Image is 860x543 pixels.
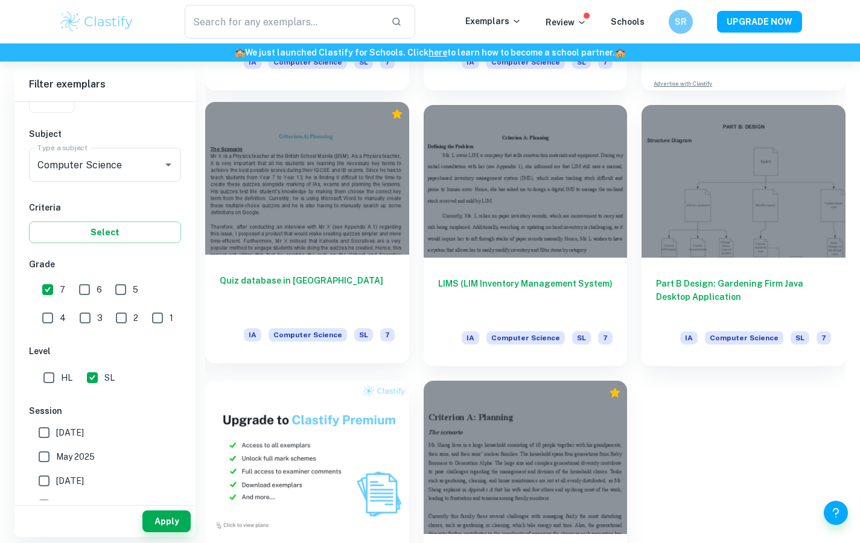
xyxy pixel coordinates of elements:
p: Exemplars [465,14,521,28]
button: UPGRADE NOW [717,11,802,33]
h6: LIMS (LIM Inventory Management System) [438,277,613,317]
span: May 2024 [56,498,95,512]
button: Open [160,156,177,173]
span: IA [680,331,698,345]
span: 7 [60,283,65,296]
h6: Part B Design: Gardening Firm Java Desktop Application [656,277,831,317]
h6: Subject [29,127,181,141]
span: SL [354,56,373,69]
span: HL [61,371,72,384]
span: Computer Science [705,331,783,345]
span: 🏫 [615,48,625,57]
h6: Filter exemplars [14,68,196,101]
button: Apply [142,510,191,532]
span: IA [462,331,479,345]
span: 🏫 [235,48,245,57]
a: Part B Design: Gardening Firm Java Desktop ApplicationIAComputer ScienceSL7 [642,105,846,366]
a: Schools [611,17,645,27]
img: Clastify logo [59,10,135,34]
span: 5 [133,283,138,296]
span: [DATE] [56,426,84,439]
h6: Quiz database in [GEOGRAPHIC_DATA] [220,274,395,314]
span: 1 [170,311,173,325]
span: IA [244,328,261,341]
span: 3 [97,311,103,325]
span: 2 [133,311,138,325]
button: Help and Feedback [824,501,848,525]
a: here [428,48,447,57]
span: 7 [817,331,831,345]
button: SR [669,10,693,34]
span: [DATE] [56,474,84,487]
h6: Grade [29,258,181,271]
span: 7 [598,56,613,69]
h6: SR [674,15,687,28]
span: SL [572,56,591,69]
a: LIMS (LIM Inventory Management System)IAComputer ScienceSL7 [424,105,628,366]
span: May 2025 [56,450,95,463]
h6: We just launched Clastify for Schools. Click to learn how to become a school partner. [2,46,858,59]
span: SL [354,328,373,341]
label: Type a subject [37,142,88,153]
span: Computer Science [486,331,565,345]
img: Thumbnail [205,381,409,533]
span: Computer Science [269,328,347,341]
a: Advertise with Clastify [654,80,712,88]
button: Select [29,221,181,243]
span: SL [572,331,591,345]
a: Quiz database in [GEOGRAPHIC_DATA]IAComputer ScienceSL7 [205,105,409,366]
span: IA [462,56,479,69]
h6: Criteria [29,201,181,214]
span: 7 [380,56,395,69]
div: Premium [609,387,621,399]
span: 6 [97,283,102,296]
span: SL [104,371,115,384]
h6: Level [29,345,181,358]
input: Search for any exemplars... [185,5,382,39]
span: 7 [598,331,613,345]
h6: Session [29,404,181,418]
span: Computer Science [486,56,565,69]
span: 4 [60,311,66,325]
span: SL [791,331,809,345]
span: 7 [380,328,395,341]
p: Review [546,16,587,29]
span: IA [244,56,261,69]
span: Computer Science [269,56,347,69]
div: Premium [391,108,403,120]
